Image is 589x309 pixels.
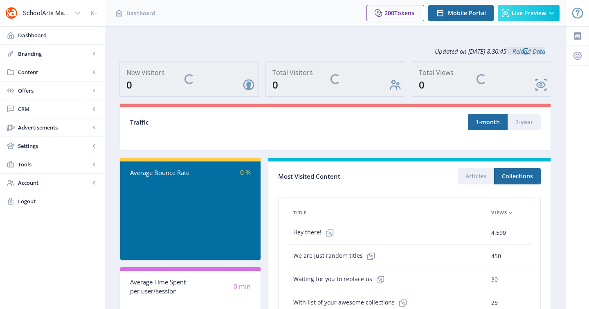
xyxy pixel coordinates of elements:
[491,208,507,218] span: Views
[130,118,335,127] div: Traffic
[18,123,90,132] span: Advertisements
[18,31,98,39] span: Dashboard
[18,50,90,58] span: Branding
[394,9,414,17] span: Tokens
[491,228,506,238] span: 4,590
[191,282,251,291] div: 0 min
[491,298,498,308] span: 25
[293,248,379,264] span: We are just random titles
[366,5,424,21] button: 200Tokens
[5,7,18,20] img: properties.app_icon.png
[428,5,494,21] button: Mobile Portal
[23,4,71,22] div: SchoolArts Magazine
[512,10,546,16] span: Live Preview
[119,41,551,61] div: Updated on [DATE] 8:30:45
[278,170,409,183] div: Most Visited Content
[458,168,494,184] button: Articles
[130,168,191,177] div: Average Bounce Rate
[18,86,90,95] span: Offers
[18,105,90,113] span: CRM
[508,114,541,130] button: 1-year
[293,271,389,288] span: Waiting for you to replace us
[240,168,251,177] span: 0 %
[491,275,498,284] span: 30
[18,160,90,168] span: Tools
[498,5,560,21] button: Live Preview
[18,68,90,76] span: Content
[18,142,90,150] span: Settings
[506,47,545,55] a: Reload Data
[491,251,501,261] span: 450
[448,10,486,16] span: Mobile Portal
[18,179,90,187] span: Account
[494,168,541,184] button: Collections
[468,114,508,130] button: 1-month
[18,197,98,205] span: Logout
[126,9,155,17] span: Dashboard
[130,277,191,296] div: Average Time Spent per user/session
[293,208,307,218] span: Title
[293,225,338,241] span: Hey there!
